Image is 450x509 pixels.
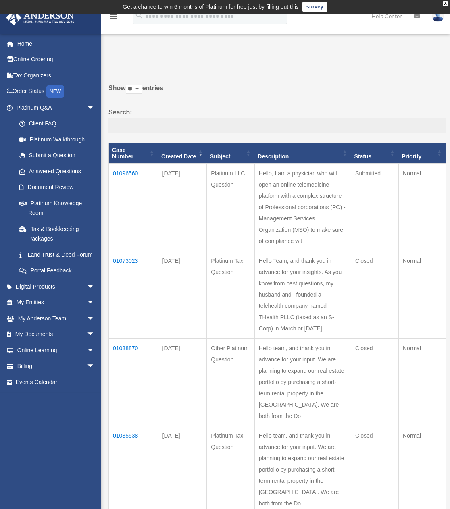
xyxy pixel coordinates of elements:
[351,251,399,339] td: Closed
[108,118,446,133] input: Search:
[123,2,299,12] div: Get a chance to win 6 months of Platinum for free just by filling out this
[11,163,99,179] a: Answered Questions
[158,164,207,251] td: [DATE]
[109,339,158,426] td: 01038870
[11,263,103,279] a: Portal Feedback
[6,278,107,295] a: Digital Productsarrow_drop_down
[254,164,351,251] td: Hello, I am a physician who will open an online telemedicine platform with a complex structure of...
[11,131,103,148] a: Platinum Walkthrough
[109,11,119,21] i: menu
[87,342,103,359] span: arrow_drop_down
[6,295,107,311] a: My Entitiesarrow_drop_down
[11,148,103,164] a: Submit a Question
[109,14,119,21] a: menu
[207,143,255,164] th: Subject: activate to sort column ascending
[87,295,103,311] span: arrow_drop_down
[158,251,207,339] td: [DATE]
[87,358,103,375] span: arrow_drop_down
[6,374,107,390] a: Events Calendar
[351,164,399,251] td: Submitted
[46,85,64,98] div: NEW
[108,107,446,133] label: Search:
[11,179,103,195] a: Document Review
[11,116,103,132] a: Client FAQ
[6,100,103,116] a: Platinum Q&Aarrow_drop_down
[11,195,103,221] a: Platinum Knowledge Room
[87,326,103,343] span: arrow_drop_down
[432,10,444,22] img: User Pic
[443,1,448,6] div: close
[158,143,207,164] th: Created Date: activate to sort column ascending
[11,247,103,263] a: Land Trust & Deed Forum
[11,221,103,247] a: Tax & Bookkeeping Packages
[398,143,446,164] th: Priority: activate to sort column ascending
[207,164,255,251] td: Platinum LLC Question
[254,251,351,339] td: Hello Team, and thank you in advance for your insights. As you know from past questions, my husba...
[87,278,103,295] span: arrow_drop_down
[398,251,446,339] td: Normal
[6,83,107,100] a: Order StatusNEW
[135,11,144,20] i: search
[6,358,107,374] a: Billingarrow_drop_down
[109,164,158,251] td: 01096560
[207,251,255,339] td: Platinum Tax Question
[398,164,446,251] td: Normal
[6,35,107,52] a: Home
[109,251,158,339] td: 01073023
[207,339,255,426] td: Other Platinum Question
[4,10,77,25] img: Anderson Advisors Platinum Portal
[302,2,327,12] a: survey
[158,339,207,426] td: [DATE]
[6,52,107,68] a: Online Ordering
[87,310,103,327] span: arrow_drop_down
[254,339,351,426] td: Hello team, and thank you in advance for your input. We are planning to expand our real estate po...
[87,100,103,116] span: arrow_drop_down
[6,342,107,358] a: Online Learningarrow_drop_down
[6,310,107,326] a: My Anderson Teamarrow_drop_down
[6,67,107,83] a: Tax Organizers
[108,83,446,102] label: Show entries
[109,143,158,164] th: Case Number: activate to sort column ascending
[126,85,142,94] select: Showentries
[6,326,107,343] a: My Documentsarrow_drop_down
[351,339,399,426] td: Closed
[254,143,351,164] th: Description: activate to sort column ascending
[351,143,399,164] th: Status: activate to sort column ascending
[398,339,446,426] td: Normal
